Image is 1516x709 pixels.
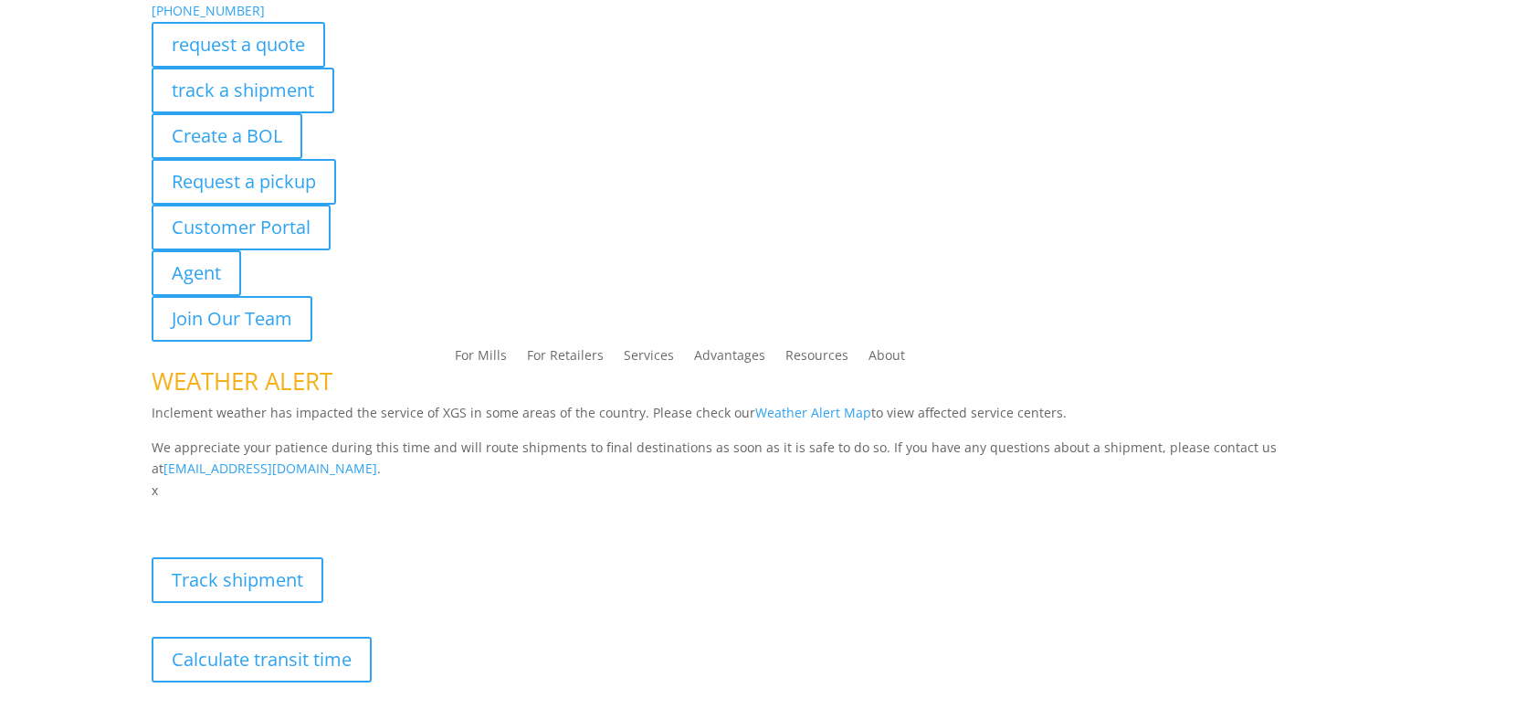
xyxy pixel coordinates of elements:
a: For Mills [455,349,507,369]
p: x [152,480,1364,502]
a: [EMAIL_ADDRESS][DOMAIN_NAME] [163,460,377,477]
a: Calculate transit time [152,637,372,683]
a: For Retailers [527,349,604,369]
b: Visibility, transparency, and control for your entire supply chain. [152,504,559,522]
a: request a quote [152,22,325,68]
a: [PHONE_NUMBER] [152,2,265,19]
a: Agent [152,250,241,296]
p: Inclement weather has impacted the service of XGS in some areas of the country. Please check our ... [152,402,1364,437]
a: About [869,349,905,369]
a: Services [624,349,674,369]
span: WEATHER ALERT [152,365,332,397]
a: Request a pickup [152,159,336,205]
a: Advantages [694,349,765,369]
a: Track shipment [152,557,323,603]
a: Resources [785,349,848,369]
a: Create a BOL [152,113,302,159]
p: We appreciate your patience during this time and will route shipments to final destinations as so... [152,437,1364,481]
a: Join Our Team [152,296,312,342]
a: Customer Portal [152,205,331,250]
a: Weather Alert Map [755,404,871,421]
a: track a shipment [152,68,334,113]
